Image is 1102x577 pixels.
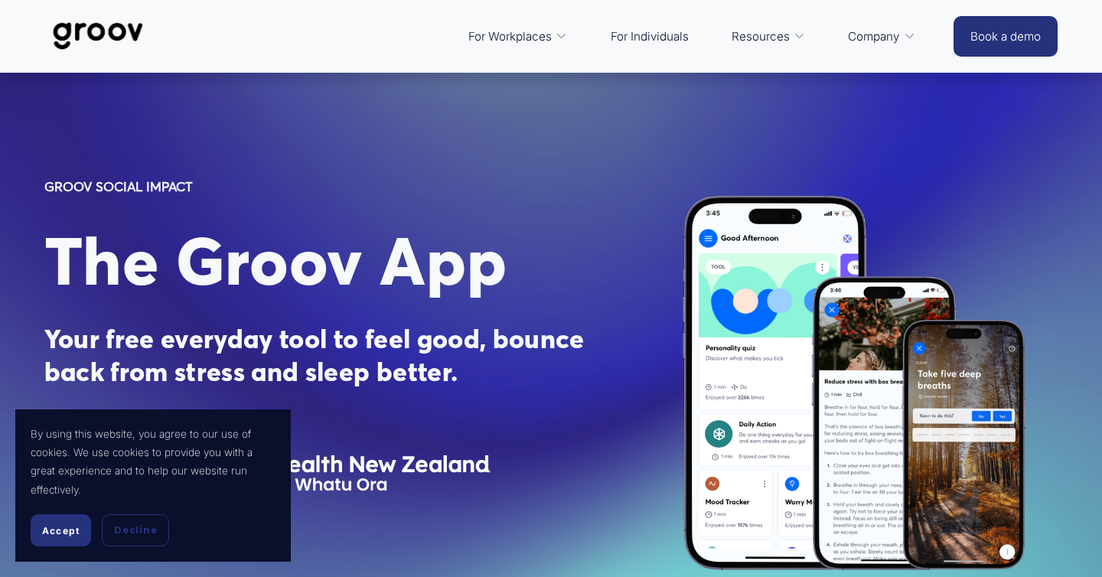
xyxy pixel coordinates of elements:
a: For Individuals [603,18,696,54]
span: Decline [114,523,157,537]
span: For Workplaces [468,26,552,47]
span: The Groov App [44,220,507,302]
img: Groov | Workplace Science Platform | Unlock Performance | Drive Results [44,11,152,61]
strong: Your free everyday tool to feel good, bounce back from stress and sleep better. [44,322,591,388]
a: folder dropdown [461,18,575,54]
span: Resources [732,26,790,47]
p: By using this website, you agree to our use of cookies. We use cookies to provide you with a grea... [31,425,275,500]
a: folder dropdown [840,18,923,54]
button: Accept [31,514,91,546]
section: Cookie banner [15,409,291,562]
span: Company [848,26,899,47]
a: Book a demo [954,16,1058,57]
strong: GROOV SOCIAL IMPACT [44,178,193,194]
button: Decline [102,514,169,546]
span: Accept [42,525,80,536]
a: folder dropdown [724,18,813,54]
